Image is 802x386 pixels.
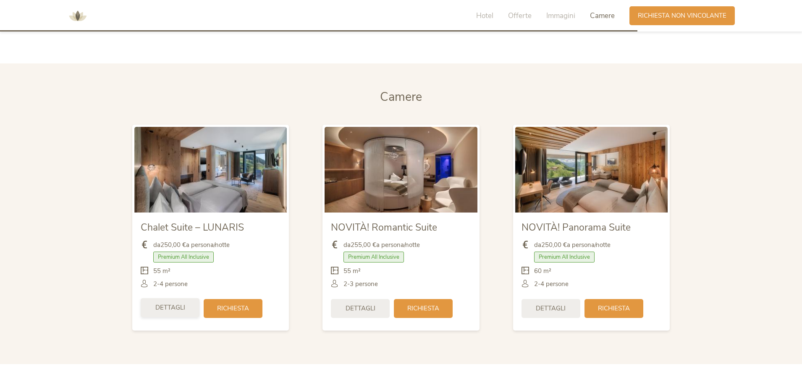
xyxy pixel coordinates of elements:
span: Richiesta [217,304,249,313]
span: Premium All Inclusive [343,252,404,263]
span: Immagini [546,11,575,21]
span: 55 m² [343,267,361,276]
img: Chalet Suite – LUNARIS [134,127,287,213]
span: Richiesta non vincolante [638,11,726,20]
span: 60 m² [534,267,551,276]
span: Richiesta [407,304,439,313]
b: 250,00 € [160,241,186,249]
span: da a persona/notte [343,241,420,249]
span: NOVITÀ! Panorama Suite [522,221,631,234]
span: Dettagli [155,303,185,312]
span: Chalet Suite – LUNARIS [141,221,244,234]
span: 2-4 persone [153,280,188,289]
span: Camere [380,89,422,105]
span: Richiesta [598,304,630,313]
span: Premium All Inclusive [153,252,214,263]
span: 55 m² [153,267,170,276]
span: Dettagli [536,304,566,313]
span: Premium All Inclusive [534,252,595,263]
b: 250,00 € [541,241,567,249]
span: Offerte [508,11,532,21]
img: AMONTI & LUNARIS Wellnessresort [65,3,90,29]
span: da a persona/notte [534,241,611,249]
span: NOVITÀ! Romantic Suite [331,221,437,234]
span: 2-3 persone [343,280,378,289]
span: 2-4 persone [534,280,569,289]
span: da a persona/notte [153,241,230,249]
span: Hotel [476,11,493,21]
span: Dettagli [346,304,375,313]
b: 255,00 € [351,241,376,249]
img: NOVITÀ! Romantic Suite [325,127,477,213]
span: Camere [590,11,615,21]
img: NOVITÀ! Panorama Suite [515,127,668,213]
a: AMONTI & LUNARIS Wellnessresort [65,13,90,18]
